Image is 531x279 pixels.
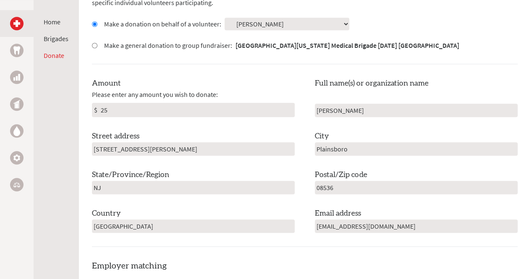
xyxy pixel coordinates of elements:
label: Country [92,208,121,219]
img: Public Health [13,100,20,108]
div: $ [92,103,99,117]
a: Water [10,124,24,138]
label: Make a general donation to group fundraiser: [104,40,459,50]
span: Please enter any amount you wish to donate: [92,89,218,99]
input: Postal/Zip code [315,181,518,194]
label: City [315,130,329,142]
input: email@example.com [315,219,518,233]
li: Home [44,17,68,27]
li: Donate [44,50,68,60]
label: Postal/Zip code [315,169,367,181]
input: Enter Amount [99,103,294,117]
input: Your name [315,104,518,117]
a: Business [10,70,24,84]
a: Brigades [44,34,68,43]
img: Dental [13,46,20,54]
label: Email address [315,208,361,219]
label: Full name(s) or organization name [315,78,429,89]
img: Engineering [13,154,20,161]
h4: Employer matching [92,260,518,272]
label: Street address [92,130,139,142]
a: Home [44,18,60,26]
img: Water [13,126,20,136]
input: Your address [92,142,295,156]
a: Public Health [10,97,24,111]
a: Donate [44,51,64,60]
li: Brigades [44,34,68,44]
input: City [315,142,518,156]
a: Legal Empowerment [10,178,24,191]
input: Country [92,219,295,233]
a: Medical [10,17,24,30]
img: Medical [13,20,20,27]
a: Dental [10,44,24,57]
img: Business [13,74,20,81]
img: Legal Empowerment [13,182,20,187]
label: Amount [92,78,121,89]
label: Make a donation on behalf of a volunteer: [104,19,221,29]
input: State/Province/Region [92,181,295,194]
a: Engineering [10,151,24,164]
strong: [GEOGRAPHIC_DATA][US_STATE] Medical Brigade [DATE] [GEOGRAPHIC_DATA] [235,41,459,50]
label: State/Province/Region [92,169,169,181]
